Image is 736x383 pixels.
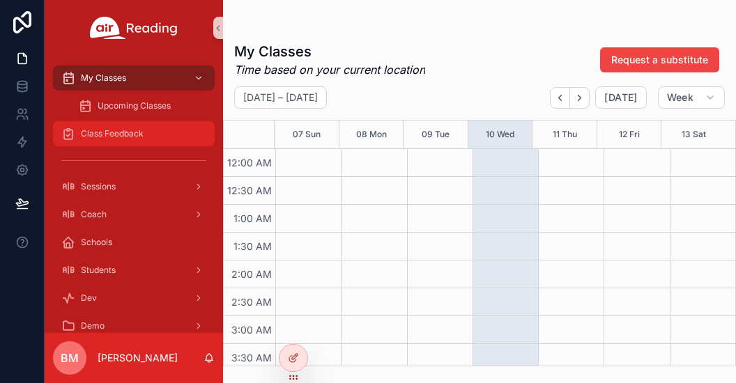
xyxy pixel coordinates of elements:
a: Dev [53,286,215,311]
a: My Classes [53,65,215,91]
button: 07 Sun [293,120,321,148]
button: Next [570,87,590,109]
button: [DATE] [595,86,646,109]
span: Request a substitute [611,53,708,67]
span: 12:00 AM [224,157,275,169]
span: 3:30 AM [228,352,275,364]
span: 3:00 AM [228,324,275,336]
button: 13 Sat [682,120,706,148]
button: Week [658,86,725,109]
span: Demo [81,320,105,331]
span: Schools [81,237,112,248]
span: Week [667,91,693,104]
button: 11 Thu [553,120,577,148]
button: 10 Wed [486,120,514,148]
span: 1:30 AM [230,240,275,252]
span: Dev [81,292,97,304]
button: Request a substitute [600,47,719,72]
span: Class Feedback [81,128,144,139]
span: Sessions [81,181,116,192]
span: 2:00 AM [228,268,275,280]
a: Demo [53,313,215,338]
span: 2:30 AM [228,296,275,308]
em: Time based on your current location [234,61,425,78]
h2: [DATE] – [DATE] [243,91,318,104]
a: Coach [53,202,215,227]
a: Students [53,258,215,283]
span: 12:30 AM [224,185,275,196]
p: [PERSON_NAME] [98,351,178,365]
span: Upcoming Classes [98,100,171,111]
a: Class Feedback [53,121,215,146]
span: BM [61,350,79,366]
span: Students [81,265,116,276]
button: 12 Fri [619,120,640,148]
button: 08 Mon [356,120,387,148]
button: Back [550,87,570,109]
span: 1:00 AM [230,212,275,224]
img: App logo [90,17,178,39]
span: Coach [81,209,107,220]
span: [DATE] [604,91,637,104]
a: Schools [53,230,215,255]
h1: My Classes [234,42,425,61]
span: My Classes [81,72,126,84]
a: Upcoming Classes [70,93,215,118]
div: scrollable content [45,56,223,333]
button: 09 Tue [422,120,450,148]
a: Sessions [53,174,215,199]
